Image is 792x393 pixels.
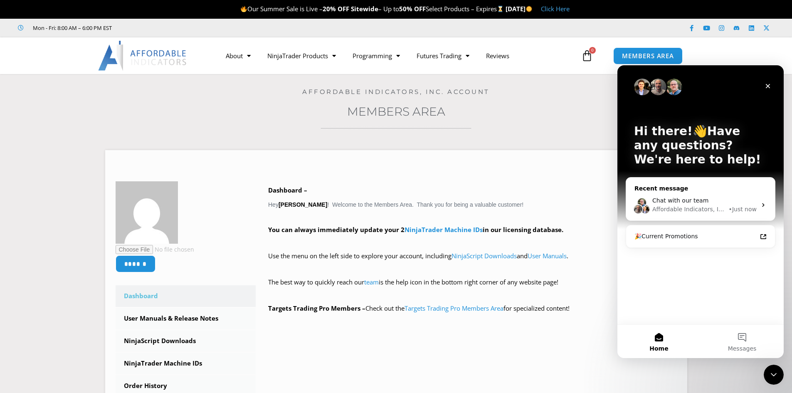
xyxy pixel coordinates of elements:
[268,277,677,300] p: The best way to quickly reach our is the help icon in the bottom right corner of any website page!
[405,304,503,312] a: Targets Trading Pro Members Area
[268,250,677,274] p: Use the menu on the left side to explore your account, including and .
[116,181,178,244] img: b723fb82394719b9668d53baa673c8222c066b37301b608ecb5a7c1ba7ea92ae
[116,308,256,329] a: User Manuals & Release Notes
[344,46,408,65] a: Programming
[241,6,247,12] img: 🔥
[268,186,307,194] b: Dashboard –
[116,353,256,374] a: NinjaTrader Machine IDs
[323,5,349,13] strong: 20% OFF
[478,46,518,65] a: Reviews
[452,252,517,260] a: NinjaScript Downloads
[279,201,327,208] strong: [PERSON_NAME]
[364,278,379,286] a: team
[528,252,567,260] a: User Manuals
[541,5,570,13] a: Click Here
[116,330,256,352] a: NinjaScript Downloads
[497,6,503,12] img: ⌛
[268,304,365,312] strong: Targets Trading Pro Members –
[98,41,188,71] img: LogoAI | Affordable Indicators – NinjaTrader
[268,185,677,314] div: Hey ! Welcome to the Members Area. Thank you for being a valuable customer!
[217,46,259,65] a: About
[302,88,490,96] a: Affordable Indicators, Inc. Account
[240,5,506,13] span: Our Summer Sale is Live – – Up to Select Products – Expires
[405,225,483,234] a: NinjaTrader Machine IDs
[622,53,674,59] span: MEMBERS AREA
[617,65,784,358] iframe: Intercom live chat
[268,225,563,234] strong: You can always immediately update your 2 in our licensing database.
[123,24,248,32] iframe: Customer reviews powered by Trustpilot
[506,5,533,13] strong: [DATE]
[259,46,344,65] a: NinjaTrader Products
[268,303,677,314] p: Check out the for specialized content!
[408,46,478,65] a: Futures Trading
[351,5,378,13] strong: Sitewide
[764,365,784,385] iframe: Intercom live chat
[589,47,596,54] span: 0
[31,23,112,33] span: Mon - Fri: 8:00 AM – 6:00 PM EST
[526,6,532,12] img: 🌞
[347,104,445,119] a: Members Area
[116,285,256,307] a: Dashboard
[613,47,683,64] a: MEMBERS AREA
[569,44,605,68] a: 0
[399,5,426,13] strong: 50% OFF
[217,46,579,65] nav: Menu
